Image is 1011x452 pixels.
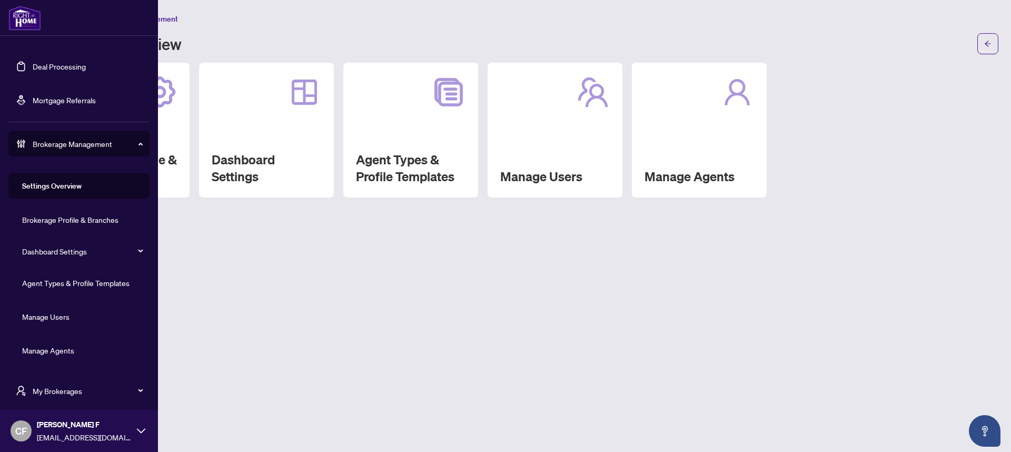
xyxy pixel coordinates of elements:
[33,95,96,105] a: Mortgage Referrals
[984,40,992,47] span: arrow-left
[22,181,82,191] a: Settings Overview
[356,151,465,185] h2: Agent Types & Profile Templates
[8,5,41,31] img: logo
[33,385,142,397] span: My Brokerages
[212,151,321,185] h2: Dashboard Settings
[500,168,610,185] h2: Manage Users
[37,419,132,430] span: [PERSON_NAME] F
[37,431,132,443] span: [EMAIL_ADDRESS][DOMAIN_NAME]
[969,415,1000,447] button: Open asap
[22,346,74,355] a: Manage Agents
[33,62,86,71] a: Deal Processing
[15,424,27,438] span: CF
[22,215,118,224] a: Brokerage Profile & Branches
[22,247,87,256] a: Dashboard Settings
[33,138,142,150] span: Brokerage Management
[16,386,26,396] span: user-switch
[22,278,130,288] a: Agent Types & Profile Templates
[22,312,70,321] a: Manage Users
[645,168,754,185] h2: Manage Agents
